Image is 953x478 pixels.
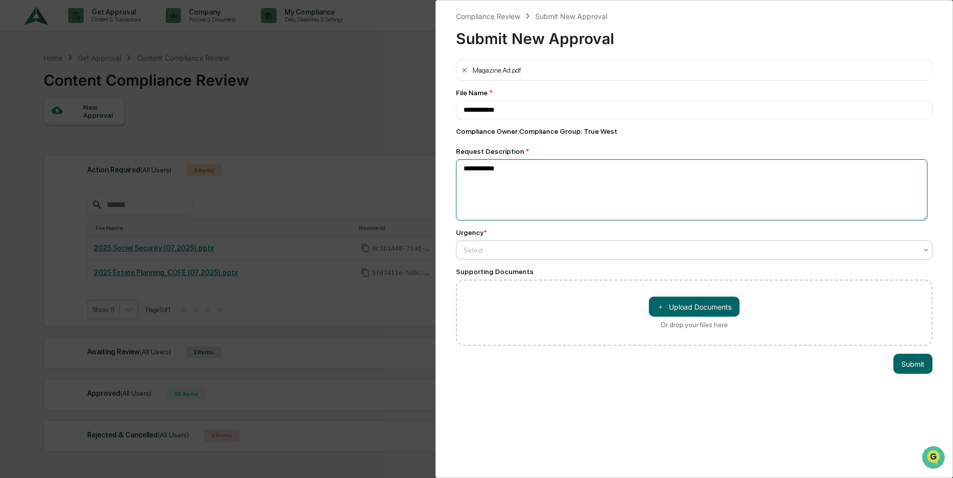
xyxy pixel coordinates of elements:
[20,126,65,136] span: Preclearance
[100,170,121,177] span: Pylon
[893,354,932,374] button: Submit
[921,445,948,472] iframe: Open customer support
[456,147,932,155] div: Request Description
[170,80,182,92] button: Start new chat
[73,127,81,135] div: 🗄️
[660,321,728,329] div: Or drop your files here
[456,22,932,48] div: Submit New Approval
[456,12,520,21] div: Compliance Review
[649,297,740,317] button: Or drop your files here
[10,146,18,154] div: 🔎
[20,145,63,155] span: Data Lookup
[10,127,18,135] div: 🖐️
[26,46,165,56] input: Clear
[456,89,932,97] div: File Name
[456,228,487,236] div: Urgency
[657,302,664,312] span: ＋
[472,66,521,74] div: Magazine Ad.pdf
[71,169,121,177] a: Powered byPylon
[456,268,932,276] div: Supporting Documents
[10,77,28,95] img: 1746055101610-c473b297-6a78-478c-a979-82029cc54cd1
[535,12,607,21] div: Submit New Approval
[6,141,67,159] a: 🔎Data Lookup
[6,122,69,140] a: 🖐️Preclearance
[456,127,932,135] div: Compliance Owner : Compliance Group: True West
[34,87,127,95] div: We're available if you need us!
[34,77,164,87] div: Start new chat
[69,122,128,140] a: 🗄️Attestations
[83,126,124,136] span: Attestations
[10,21,182,37] p: How can we help?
